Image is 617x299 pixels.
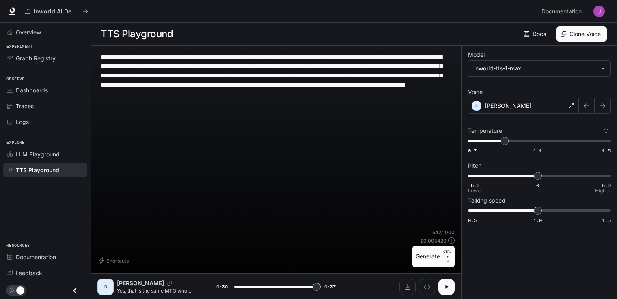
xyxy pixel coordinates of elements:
button: Clone Voice [556,26,607,42]
button: Copy Voice ID [164,281,175,286]
span: 0 [536,182,539,189]
a: Documentation [3,250,87,264]
p: CTRL + [443,249,451,259]
span: Documentation [541,6,582,17]
button: Reset to default [602,126,611,135]
h1: TTS Playground [101,26,173,42]
a: Dashboards [3,83,87,97]
span: -5.0 [468,182,479,189]
span: Dark mode toggle [16,286,24,295]
p: Pitch [468,163,481,169]
a: Traces [3,99,87,113]
span: 0.7 [468,147,477,154]
div: inworld-tts-1-max [468,61,610,76]
span: 0.5 [468,217,477,224]
button: GenerateCTRL +⏎ [412,246,455,267]
a: Documentation [538,3,588,19]
span: 1.0 [533,217,542,224]
p: Higher [595,188,611,193]
span: 0:36 [216,283,228,291]
span: Feedback [16,269,42,277]
button: Shortcuts [97,254,132,267]
span: 1.1 [533,147,542,154]
p: Lower [468,188,483,193]
div: inworld-tts-1-max [474,64,597,73]
span: TTS Playground [16,166,59,174]
a: Feedback [3,266,87,280]
span: LLM Playground [16,150,60,158]
a: Overview [3,25,87,39]
a: Docs [522,26,549,42]
p: Voice [468,89,483,95]
img: User avatar [593,6,605,17]
p: Model [468,52,485,58]
p: Talking speed [468,198,505,203]
span: Logs [16,117,29,126]
p: $ 0.005420 [420,237,447,244]
a: LLM Playground [3,147,87,161]
span: 1.5 [602,147,611,154]
span: 5.0 [602,182,611,189]
p: 542 / 1000 [432,229,455,236]
span: Overview [16,28,41,36]
span: Traces [16,102,34,110]
button: Inspect [419,279,435,295]
p: [PERSON_NAME] [117,279,164,287]
div: D [99,280,112,293]
span: 0:37 [324,283,336,291]
button: Download audio [399,279,416,295]
a: TTS Playground [3,163,87,177]
a: Logs [3,115,87,129]
span: Dashboards [16,86,48,94]
span: 1.5 [602,217,611,224]
p: [PERSON_NAME] [485,102,531,110]
p: ⏎ [443,249,451,264]
button: User avatar [591,3,607,19]
p: Inworld AI Demos [34,8,79,15]
p: Temperature [468,128,502,134]
span: Documentation [16,253,56,261]
button: Close drawer [66,282,84,299]
p: Yes, that is the same MTG who thinks [DEMOGRAPHIC_DATA] have space lasers and people can control ... [117,287,197,294]
button: All workspaces [21,3,92,19]
span: Graph Registry [16,54,56,62]
a: Graph Registry [3,51,87,65]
